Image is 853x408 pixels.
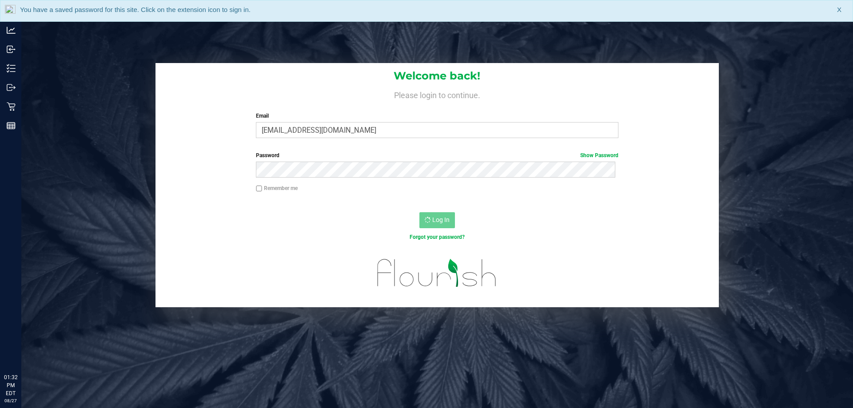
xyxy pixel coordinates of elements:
[155,89,719,99] h4: Please login to continue.
[837,5,841,15] span: X
[419,212,455,228] button: Log In
[7,121,16,130] inline-svg: Reports
[256,186,262,192] input: Remember me
[367,250,507,296] img: flourish_logo.svg
[256,184,298,192] label: Remember me
[20,6,251,13] span: You have a saved password for this site. Click on the extension icon to sign in.
[7,83,16,92] inline-svg: Outbound
[7,64,16,73] inline-svg: Inventory
[432,216,450,223] span: Log In
[4,373,17,397] p: 01:32 PM EDT
[5,5,16,17] img: notLoggedInIcon.png
[256,112,618,120] label: Email
[7,102,16,111] inline-svg: Retail
[155,70,719,82] h1: Welcome back!
[4,397,17,404] p: 08/27
[410,234,465,240] a: Forgot your password?
[7,26,16,35] inline-svg: Analytics
[7,45,16,54] inline-svg: Inbound
[256,152,279,158] span: Password
[580,152,618,158] a: Show Password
